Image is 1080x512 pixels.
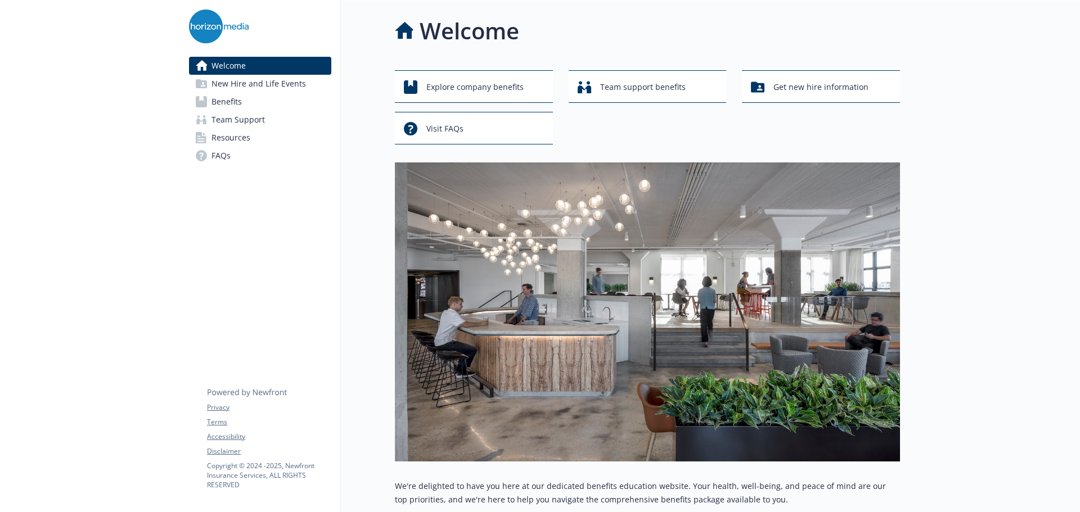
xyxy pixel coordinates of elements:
[211,93,242,111] span: Benefits
[600,76,686,98] span: Team support benefits
[420,14,519,48] h1: Welcome
[189,75,331,93] a: New Hire and Life Events
[189,111,331,129] a: Team Support
[189,93,331,111] a: Benefits
[211,111,265,129] span: Team Support
[211,75,306,93] span: New Hire and Life Events
[207,402,331,413] a: Privacy
[773,76,868,98] span: Get new hire information
[211,57,246,75] span: Welcome
[189,147,331,165] a: FAQs
[211,147,231,165] span: FAQs
[426,118,463,139] span: Visit FAQs
[189,57,331,75] a: Welcome
[211,129,250,147] span: Resources
[742,70,900,103] button: Get new hire information
[207,446,331,456] a: Disclaimer
[207,417,331,427] a: Terms
[207,432,331,442] a: Accessibility
[395,479,900,506] p: We're delighted to have you here at our dedicated benefits education website. Your health, well-b...
[395,162,900,461] img: overview page banner
[189,129,331,147] a: Resources
[569,70,727,103] button: Team support benefits
[395,112,553,144] button: Visit FAQs
[426,76,524,98] span: Explore company benefits
[207,461,331,490] p: Copyright © 2024 - 2025 , Newfront Insurance Services, ALL RIGHTS RESERVED
[395,70,553,103] button: Explore company benefits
